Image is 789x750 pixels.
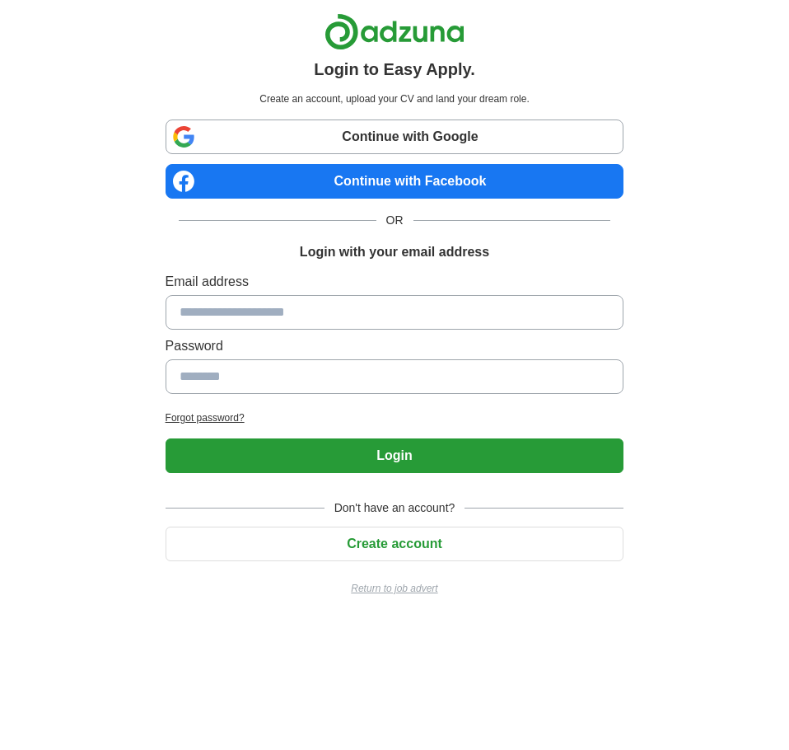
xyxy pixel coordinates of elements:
[166,527,624,561] button: Create account
[166,120,624,154] a: Continue with Google
[166,438,624,473] button: Login
[166,537,624,551] a: Create account
[166,336,624,356] label: Password
[300,242,489,262] h1: Login with your email address
[324,499,465,517] span: Don't have an account?
[166,272,624,292] label: Email address
[166,164,624,199] a: Continue with Facebook
[166,410,624,425] a: Forgot password?
[376,212,413,229] span: OR
[314,57,475,82] h1: Login to Easy Apply.
[169,91,621,106] p: Create an account, upload your CV and land your dream role.
[324,13,465,50] img: Adzuna logo
[166,581,624,596] a: Return to job advert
